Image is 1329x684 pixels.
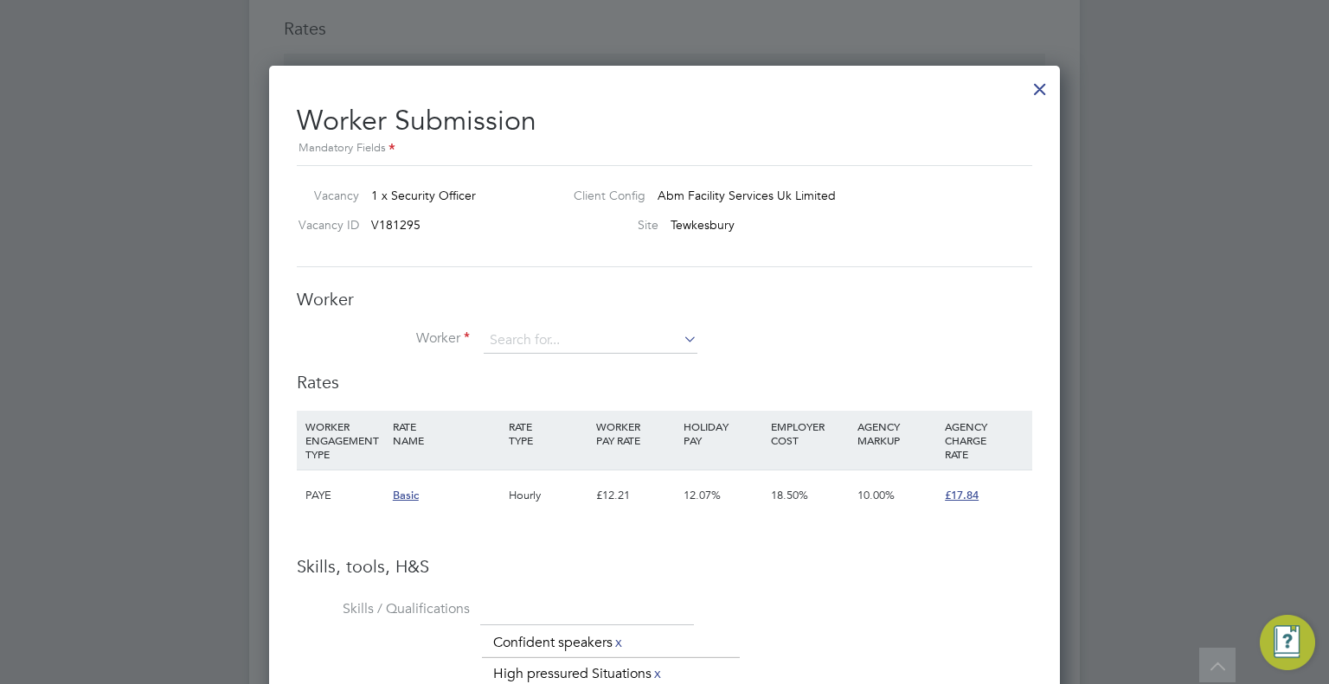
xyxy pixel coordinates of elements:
span: 1 x Security Officer [371,188,476,203]
span: £17.84 [945,488,979,502]
div: WORKER ENGAGEMENT TYPE [301,411,388,470]
label: Skills / Qualifications [297,600,470,618]
h3: Rates [297,371,1032,393]
button: Engage Resource Center [1260,615,1315,670]
li: Confident speakers [486,631,632,655]
div: Mandatory Fields [297,139,1032,158]
h2: Worker Submission [297,90,1032,158]
span: Basic [393,488,419,502]
h3: Worker [297,288,1032,310]
label: Client Config [560,188,645,203]
span: V181295 [371,217,421,233]
span: 12.07% [684,488,721,502]
div: RATE TYPE [504,411,592,456]
div: EMPLOYER COST [767,411,854,456]
div: HOLIDAY PAY [679,411,767,456]
span: Abm Facility Services Uk Limited [658,188,836,203]
a: x [613,631,625,654]
span: Tewkesbury [671,217,735,233]
label: Site [560,217,658,233]
div: RATE NAME [388,411,504,456]
label: Vacancy ID [290,217,359,233]
label: Worker [297,329,470,348]
input: Search for... [484,328,697,354]
h3: Skills, tools, H&S [297,555,1032,578]
div: AGENCY CHARGE RATE [941,411,1028,470]
div: WORKER PAY RATE [592,411,679,456]
span: 10.00% [857,488,895,502]
label: Vacancy [290,188,359,203]
div: Hourly [504,470,592,521]
div: AGENCY MARKUP [853,411,941,456]
div: £12.21 [592,470,679,521]
span: 18.50% [771,488,808,502]
div: PAYE [301,470,388,521]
